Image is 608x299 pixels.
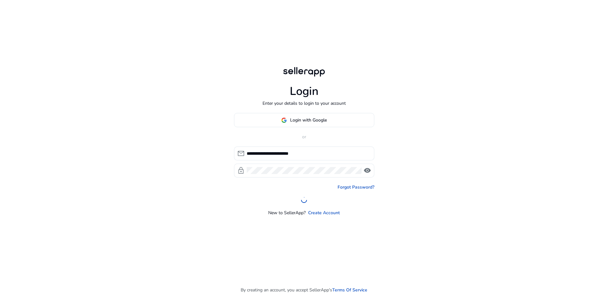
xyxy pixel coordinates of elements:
[234,113,374,127] button: Login with Google
[237,167,245,174] span: lock
[290,84,319,98] h1: Login
[268,209,306,216] p: New to SellerApp?
[308,209,340,216] a: Create Account
[364,167,371,174] span: visibility
[263,100,346,107] p: Enter your details to login to your account
[332,287,367,293] a: Terms Of Service
[234,134,374,140] p: or
[290,117,327,123] span: Login with Google
[237,150,245,157] span: mail
[338,184,374,190] a: Forgot Password?
[281,117,287,123] img: google-logo.svg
